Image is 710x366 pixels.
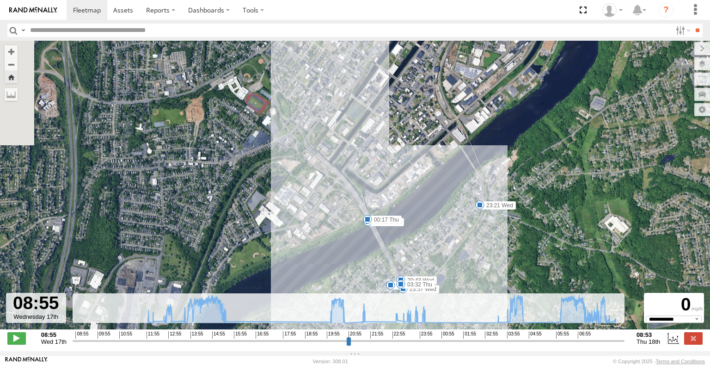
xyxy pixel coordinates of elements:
div: © Copyright 2025 - [613,359,705,364]
label: Play/Stop [7,332,26,344]
label: 03:32 Thu [401,280,435,289]
span: 09:55 [98,331,110,339]
label: 00:17 Thu [367,216,402,224]
span: 13:55 [190,331,203,339]
span: 23:55 [420,331,433,339]
span: 18:55 [305,331,318,339]
button: Zoom out [5,58,18,71]
a: Visit our Website [5,357,48,366]
span: 19:55 [327,331,340,339]
span: 02:55 [485,331,498,339]
label: 23:21 Wed [480,201,516,210]
span: 05:55 [556,331,569,339]
span: 08:55 [75,331,88,339]
strong: 08:55 [41,331,67,338]
span: Thu 18th Sep 2025 [637,338,660,345]
button: Zoom Home [5,71,18,83]
strong: 08:53 [637,331,660,338]
span: 06:55 [578,331,591,339]
label: Map Settings [694,103,710,116]
span: 17:55 [283,331,296,339]
span: 16:55 [256,331,269,339]
div: 0 [645,294,703,316]
label: 20:43 Wed [401,276,437,285]
label: Search Filter Options [672,24,692,37]
span: 10:55 [119,331,132,339]
span: 20:55 [349,331,361,339]
span: Wed 17th Sep 2025 [41,338,67,345]
label: Measure [5,88,18,101]
label: Close [684,332,703,344]
span: 04:55 [529,331,542,339]
a: Terms and Conditions [656,359,705,364]
div: Version: 308.01 [313,359,348,364]
label: 21:38 Wed [368,218,404,226]
span: 22:55 [392,331,405,339]
div: Viet Nguyen [599,3,626,17]
span: 03:55 [507,331,520,339]
span: 15:55 [234,331,247,339]
span: 11:55 [147,331,159,339]
span: 00:55 [441,331,454,339]
i: ? [659,3,673,18]
img: rand-logo.svg [9,7,57,13]
span: 01:55 [463,331,476,339]
span: 14:55 [212,331,225,339]
span: 12:55 [168,331,181,339]
label: Search Query [19,24,27,37]
span: 21:55 [370,331,383,339]
label: 23:57 Wed [403,285,439,293]
button: Zoom in [5,45,18,58]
